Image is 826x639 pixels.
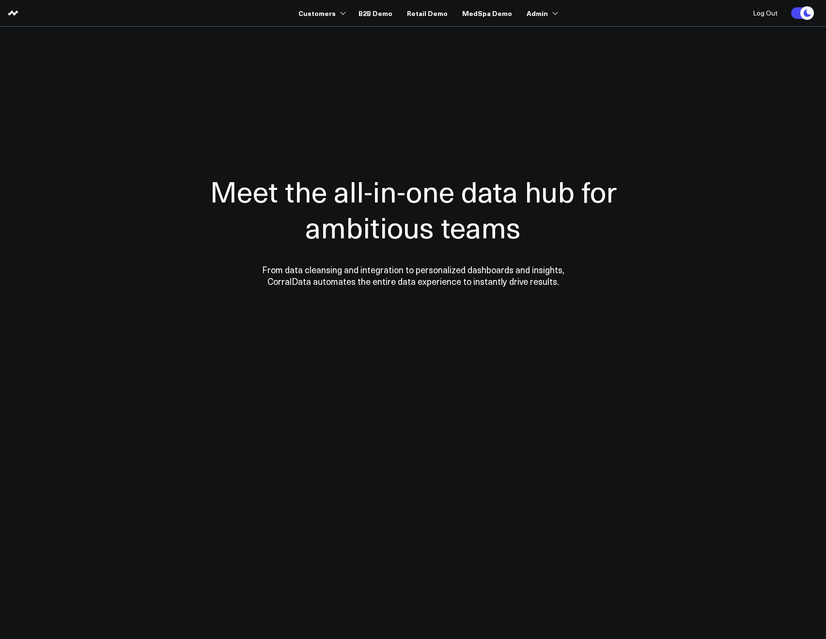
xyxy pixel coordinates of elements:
a: Retail Demo [407,4,448,22]
p: From data cleansing and integration to personalized dashboards and insights, CorralData automates... [241,264,585,287]
a: Customers [298,4,344,22]
a: MedSpa Demo [462,4,512,22]
a: Admin [527,4,556,22]
a: B2B Demo [358,4,392,22]
h1: Meet the all-in-one data hub for ambitious teams [176,173,651,245]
